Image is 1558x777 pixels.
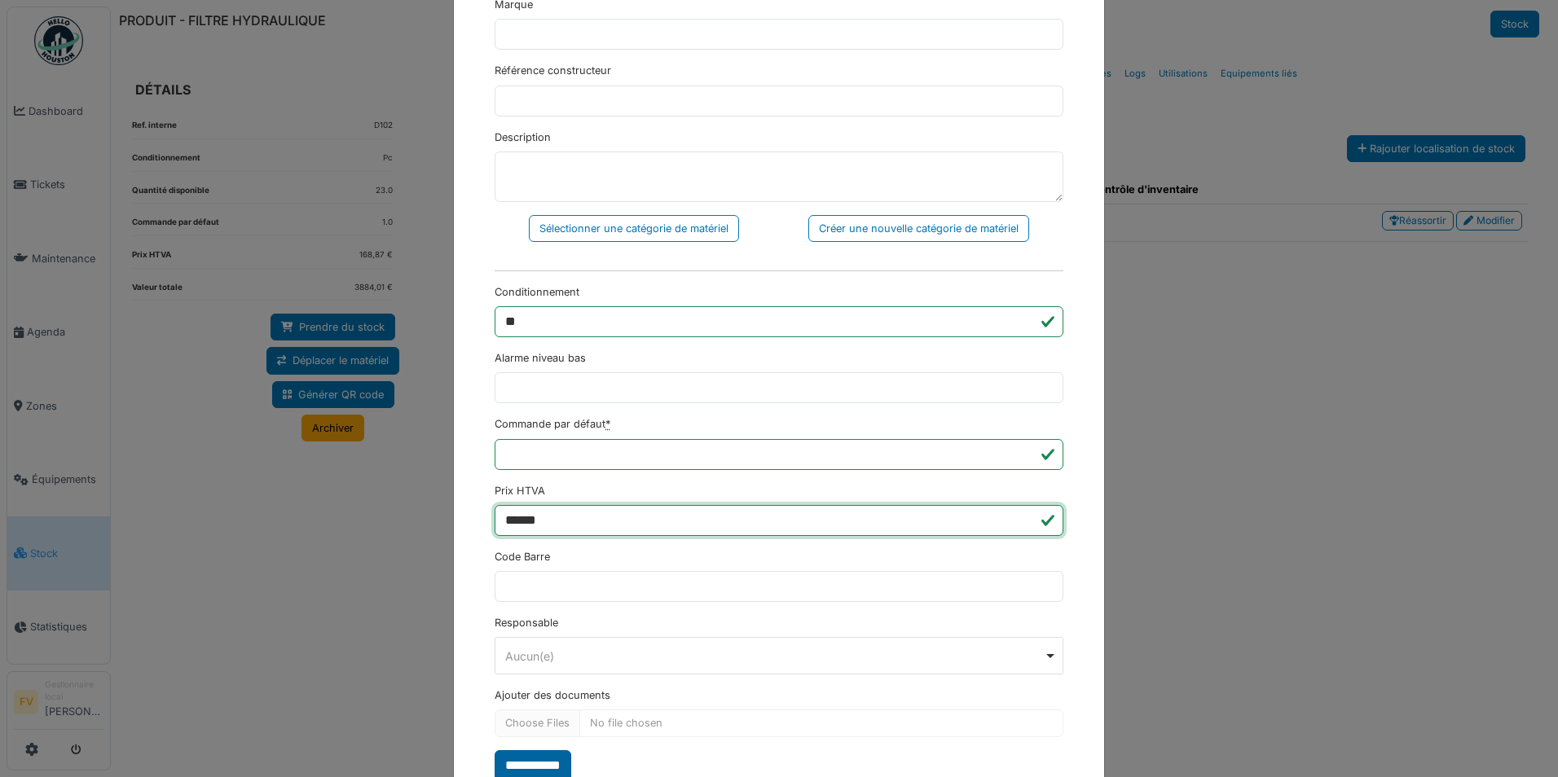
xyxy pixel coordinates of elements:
div: Aucun(e) [505,647,1044,665]
label: Référence constructeur [495,63,611,78]
div: Créer une nouvelle catégorie de matériel [808,215,1029,242]
label: Alarme niveau bas [495,350,586,366]
div: Sélectionner une catégorie de matériel [529,215,739,242]
abbr: Requis [605,418,610,430]
label: Ajouter des documents [495,687,610,703]
label: Code Barre [495,549,550,564]
label: Responsable [495,615,558,630]
label: Conditionnement [495,284,579,300]
label: Prix HTVA [495,483,545,498]
label: Commande par défaut [495,416,610,432]
label: Description [495,129,551,145]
